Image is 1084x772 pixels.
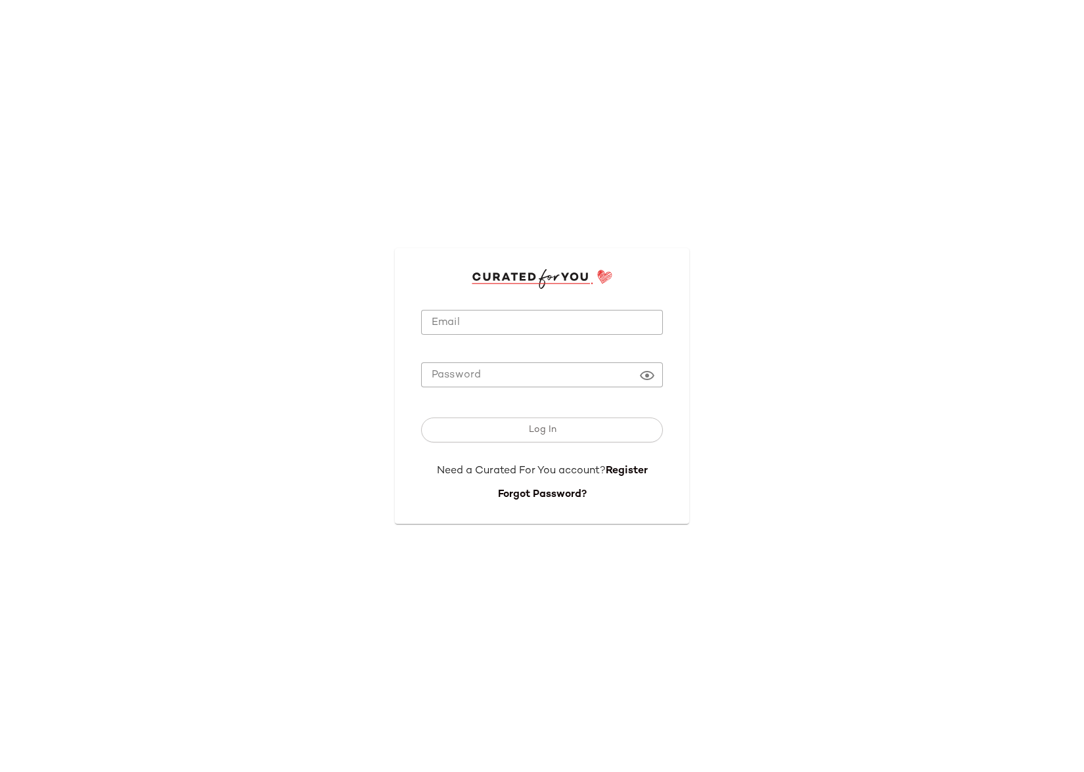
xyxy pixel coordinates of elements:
[498,489,587,500] a: Forgot Password?
[472,269,613,289] img: cfy_login_logo.DGdB1djN.svg
[606,465,648,477] a: Register
[421,418,663,442] button: Log In
[437,465,606,477] span: Need a Curated For You account?
[528,425,556,435] span: Log In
